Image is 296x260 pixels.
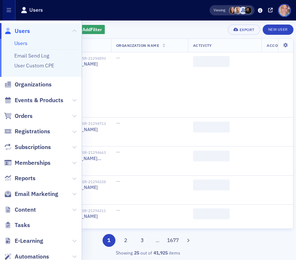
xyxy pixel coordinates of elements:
span: ‌ [193,179,230,190]
span: Events & Products [15,96,63,104]
a: Memberships [4,159,51,167]
span: Content [15,206,36,214]
span: Tasks [15,221,30,229]
div: USR-21294713 [66,121,106,126]
span: Orders [15,112,33,120]
span: — [116,178,120,185]
span: — [116,120,120,126]
button: 1 [103,234,115,247]
span: Add Filter [82,26,102,33]
strong: 25 [133,249,140,256]
div: USR-21294211 [66,208,106,213]
span: — [116,207,120,213]
span: Lauren McDonough [244,7,252,14]
span: — [116,149,120,155]
a: Users [4,27,30,35]
span: ‌ [193,208,230,219]
span: ‌ [193,56,230,67]
a: Email Marketing [4,190,58,198]
a: Events & Products [4,96,63,104]
span: E-Learning [15,237,43,245]
span: Email Marketing [15,190,58,198]
button: Export [228,25,260,35]
a: Orders [4,112,33,120]
span: Memberships [15,159,51,167]
div: Export [240,28,255,32]
a: Tasks [4,221,30,229]
a: Content [4,206,36,214]
div: USR-21294228 [66,179,106,184]
span: Natalie Antonakas [229,7,237,14]
span: Organizations [15,81,52,89]
button: 2 [119,234,132,247]
span: ‌ [193,151,230,161]
button: AddFilter [75,25,105,34]
a: New User [263,25,293,35]
a: Registrations [4,127,50,135]
button: 3 [136,234,149,247]
span: ‌ [193,122,230,133]
span: Viewing [214,8,225,13]
div: Showing out of items [3,249,293,256]
span: Organization Name [116,43,159,48]
strong: 41,925 [152,249,169,256]
a: User Custom CPE [14,62,54,69]
span: Reports [15,174,36,182]
a: Email Send Log [14,52,49,59]
a: Subscriptions [4,143,51,151]
a: Users [14,40,27,47]
a: Reports [4,174,36,182]
a: Organizations [4,81,52,89]
span: — [116,55,120,61]
span: Justin Chase [239,7,247,14]
h1: Users [29,7,43,14]
span: Activity [193,43,212,48]
div: USR-21294893 [66,56,106,61]
span: Users [15,27,30,35]
span: Profile [278,4,291,17]
span: Subscriptions [15,143,51,151]
span: Emily Trott [234,7,242,14]
a: E-Learning [4,237,43,245]
span: … [152,237,163,244]
button: 1677 [167,234,180,247]
span: Registrations [15,127,50,135]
